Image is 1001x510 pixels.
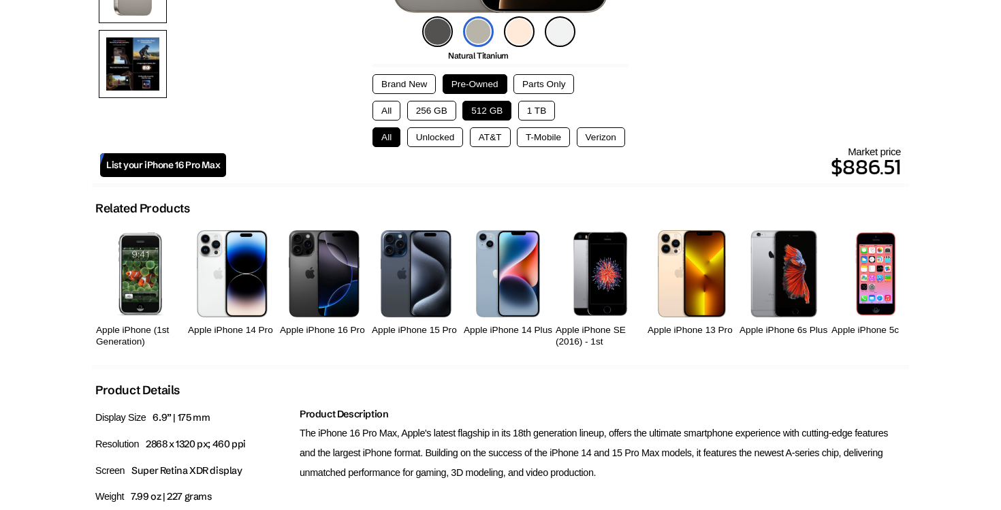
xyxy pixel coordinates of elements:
button: Pre-Owned [443,74,507,94]
h2: Apple iPhone 14 Pro [188,325,276,336]
p: Display Size [95,408,293,428]
h2: Apple iPhone 14 Plus [464,325,552,336]
span: 7.99 oz | 227 grams [131,490,212,503]
img: iPhone (1st Generation) [114,230,167,317]
h2: Apple iPhone 16 Pro [280,325,368,336]
p: Screen [95,461,293,481]
img: Features [99,30,167,98]
p: Weight [95,487,293,507]
a: iPhone 6s Plus Apple iPhone 6s Plus [740,223,828,351]
span: Super Retina XDR display [131,464,242,477]
span: 2868 x 1320 px; 460 ppi [146,438,246,450]
button: Parts Only [513,74,574,94]
button: All [372,127,400,147]
img: desert-titanium-icon [504,16,535,47]
a: iPhone 16 Pro Apple iPhone 16 Pro [280,223,368,351]
a: iPhone 13 Pro Apple iPhone 13 Pro [648,223,736,351]
img: iPhone 14 Pro [197,230,268,317]
a: iPhone 5s Apple iPhone 5c [831,223,920,351]
h2: Apple iPhone 15 Pro [372,325,460,336]
a: List your iPhone 16 Pro Max [100,153,226,177]
h2: Product Details [95,383,180,398]
p: The iPhone 16 Pro Max, Apple's latest flagship in its 18th generation lineup, offers the ultimate... [300,424,906,482]
img: white-titanium-icon [545,16,575,47]
span: 6.9” | 175 mm [153,411,210,424]
h2: Apple iPhone 5c [831,325,920,336]
img: iPhone 5s [854,230,897,317]
button: AT&T [470,127,511,147]
h2: Apple iPhone SE (2016) - 1st Generation [556,325,644,360]
a: iPhone 15 Pro Apple iPhone 15 Pro [372,223,460,351]
p: Resolution [95,434,293,454]
button: Brand New [372,74,436,94]
button: Verizon [577,127,625,147]
a: iPhone SE 1st Gen Apple iPhone SE (2016) - 1st Generation [556,223,644,351]
button: T-Mobile [517,127,570,147]
button: All [372,101,400,121]
h2: Apple iPhone 6s Plus [740,325,828,336]
button: Unlocked [407,127,464,147]
img: iPhone SE 1st Gen [571,230,629,317]
img: iPhone 15 Pro [381,230,451,317]
h2: Related Products [95,201,190,216]
span: Natural Titanium [448,50,509,61]
h2: Apple iPhone (1st Generation) [96,325,185,348]
a: iPhone (1st Generation) Apple iPhone (1st Generation) [96,223,185,351]
img: iPhone 13 Pro [658,230,726,317]
button: 1 TB [518,101,555,121]
div: Market price [226,146,901,183]
img: iPhone 14 Plus [476,230,539,317]
img: black-titanium-icon [422,16,453,47]
h2: Apple iPhone 13 Pro [648,325,736,336]
p: $886.51 [226,150,901,183]
h2: Product Description [300,408,906,420]
a: iPhone 14 Pro Apple iPhone 14 Pro [188,223,276,351]
img: natural-titanium-icon [463,16,494,47]
img: iPhone 6s Plus [747,230,821,317]
img: iPhone 16 Pro [289,230,359,317]
span: List your iPhone 16 Pro Max [106,159,220,171]
button: 256 GB [407,101,456,121]
button: 512 GB [462,101,511,121]
a: iPhone 14 Plus Apple iPhone 14 Plus [464,223,552,351]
